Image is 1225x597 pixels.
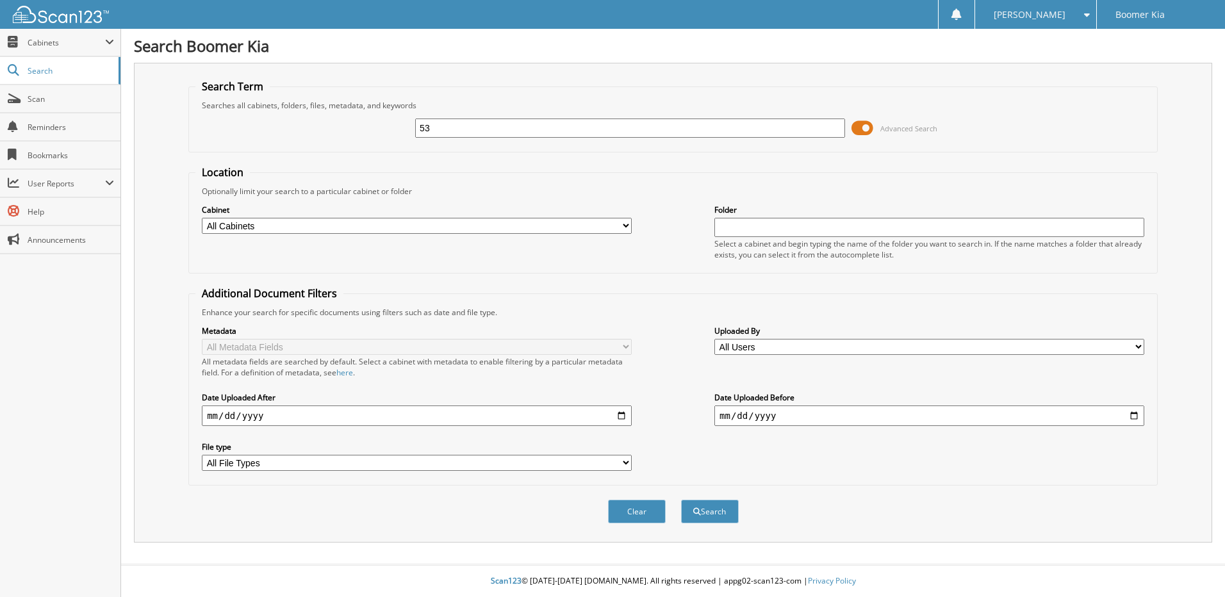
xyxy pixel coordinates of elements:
[1115,11,1165,19] span: Boomer Kia
[202,405,632,426] input: start
[491,575,522,586] span: Scan123
[28,206,114,217] span: Help
[808,575,856,586] a: Privacy Policy
[336,367,353,378] a: here
[28,150,114,161] span: Bookmarks
[28,37,105,48] span: Cabinets
[28,178,105,189] span: User Reports
[994,11,1065,19] span: [PERSON_NAME]
[195,186,1151,197] div: Optionally limit your search to a particular cabinet or folder
[13,6,109,23] img: scan123-logo-white.svg
[28,122,114,133] span: Reminders
[28,65,112,76] span: Search
[681,500,739,523] button: Search
[134,35,1212,56] h1: Search Boomer Kia
[195,165,250,179] legend: Location
[28,94,114,104] span: Scan
[195,307,1151,318] div: Enhance your search for specific documents using filters such as date and file type.
[608,500,666,523] button: Clear
[714,204,1144,215] label: Folder
[28,234,114,245] span: Announcements
[202,441,632,452] label: File type
[880,124,937,133] span: Advanced Search
[195,100,1151,111] div: Searches all cabinets, folders, files, metadata, and keywords
[202,356,632,378] div: All metadata fields are searched by default. Select a cabinet with metadata to enable filtering b...
[202,392,632,403] label: Date Uploaded After
[202,325,632,336] label: Metadata
[1161,536,1225,597] iframe: Chat Widget
[714,238,1144,260] div: Select a cabinet and begin typing the name of the folder you want to search in. If the name match...
[195,286,343,300] legend: Additional Document Filters
[195,79,270,94] legend: Search Term
[714,325,1144,336] label: Uploaded By
[202,204,632,215] label: Cabinet
[714,392,1144,403] label: Date Uploaded Before
[714,405,1144,426] input: end
[121,566,1225,597] div: © [DATE]-[DATE] [DOMAIN_NAME]. All rights reserved | appg02-scan123-com |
